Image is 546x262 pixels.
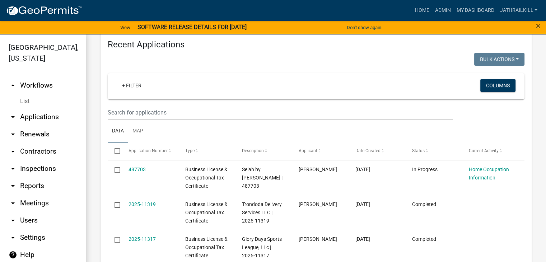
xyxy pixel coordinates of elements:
[129,236,156,242] a: 2025-11317
[299,167,337,172] span: Shelly Jo Snyder
[242,236,282,258] span: Glory Days Sports League, LLc | 2025-11317
[405,142,462,160] datatable-header-cell: Status
[349,142,405,160] datatable-header-cell: Date Created
[121,142,178,160] datatable-header-cell: Application Number
[9,199,17,207] i: arrow_drop_down
[355,236,370,242] span: 09/29/2025
[292,142,349,160] datatable-header-cell: Applicant
[432,4,453,17] a: Admin
[412,236,436,242] span: Completed
[469,148,499,153] span: Current Activity
[474,53,524,66] button: Bulk Actions
[9,182,17,190] i: arrow_drop_down
[344,22,384,33] button: Don't show again
[412,201,436,207] span: Completed
[9,113,17,121] i: arrow_drop_down
[185,167,228,189] span: Business License & Occupational Tax Certificate
[242,167,283,189] span: Selah by Shelly | 487703
[108,39,524,50] h4: Recent Applications
[9,130,17,139] i: arrow_drop_down
[412,148,425,153] span: Status
[469,167,509,181] a: Home Occupation Information
[9,81,17,90] i: arrow_drop_up
[108,105,453,120] input: Search for applications
[299,201,337,207] span: Howard Lea
[129,148,168,153] span: Application Number
[9,147,17,156] i: arrow_drop_down
[178,142,235,160] datatable-header-cell: Type
[108,120,128,143] a: Data
[137,24,247,31] strong: SOFTWARE RELEASE DETAILS FOR [DATE]
[299,236,337,242] span: Brittany Bailey
[116,79,147,92] a: + Filter
[9,251,17,259] i: help
[185,236,228,258] span: Business License & Occupational Tax Certificate
[536,21,541,31] span: ×
[9,216,17,225] i: arrow_drop_down
[355,148,381,153] span: Date Created
[185,201,228,224] span: Business License & Occupational Tax Certificate
[129,201,156,207] a: 2025-11319
[9,233,17,242] i: arrow_drop_down
[242,148,264,153] span: Description
[108,142,121,160] datatable-header-cell: Select
[453,4,497,17] a: My Dashboard
[128,120,148,143] a: Map
[412,4,432,17] a: Home
[129,167,146,172] a: 487703
[462,142,519,160] datatable-header-cell: Current Activity
[235,142,292,160] datatable-header-cell: Description
[355,167,370,172] span: 10/03/2025
[185,148,195,153] span: Type
[480,79,515,92] button: Columns
[355,201,370,207] span: 09/30/2025
[412,167,438,172] span: In Progress
[9,164,17,173] i: arrow_drop_down
[242,201,282,224] span: Trondoda Delivery Services LLC | 2025-11319
[117,22,133,33] a: View
[497,4,540,17] a: Jathrailkill
[536,22,541,30] button: Close
[299,148,317,153] span: Applicant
